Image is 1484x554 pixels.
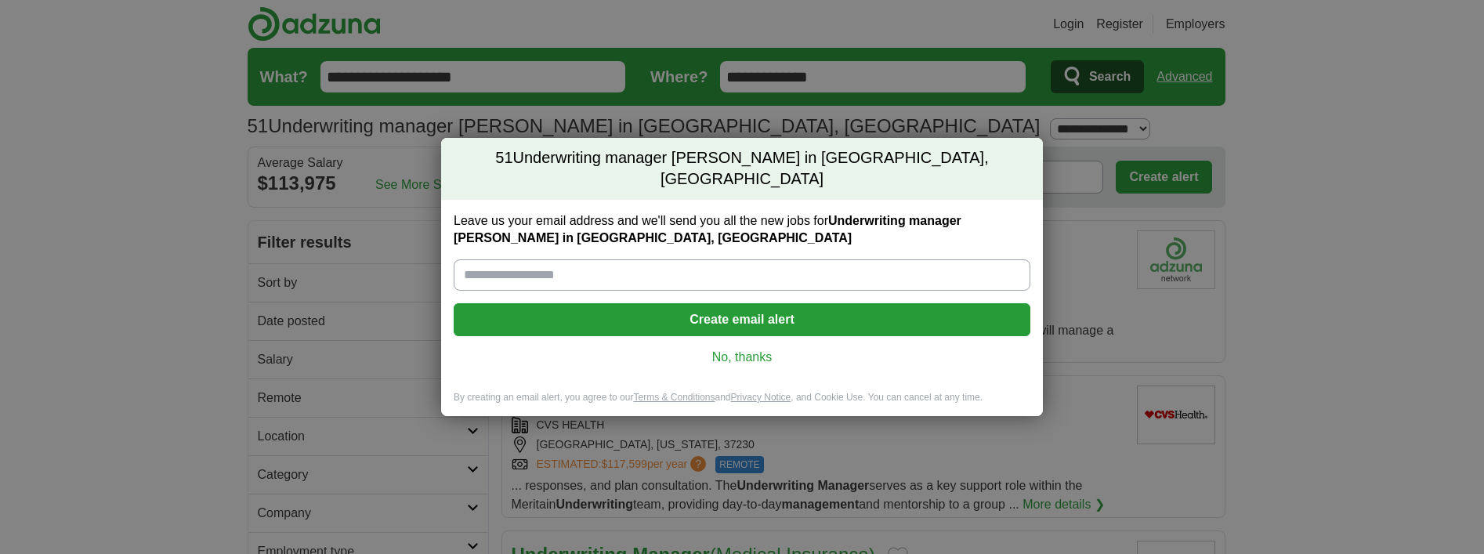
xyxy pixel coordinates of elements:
[731,392,791,403] a: Privacy Notice
[441,138,1043,200] h2: Underwriting manager [PERSON_NAME] in [GEOGRAPHIC_DATA], [GEOGRAPHIC_DATA]
[633,392,715,403] a: Terms & Conditions
[454,303,1030,336] button: Create email alert
[454,214,961,244] strong: Underwriting manager [PERSON_NAME] in [GEOGRAPHIC_DATA], [GEOGRAPHIC_DATA]
[454,212,1030,247] label: Leave us your email address and we'll send you all the new jobs for
[466,349,1018,366] a: No, thanks
[441,391,1043,417] div: By creating an email alert, you agree to our and , and Cookie Use. You can cancel at any time.
[495,147,512,169] span: 51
